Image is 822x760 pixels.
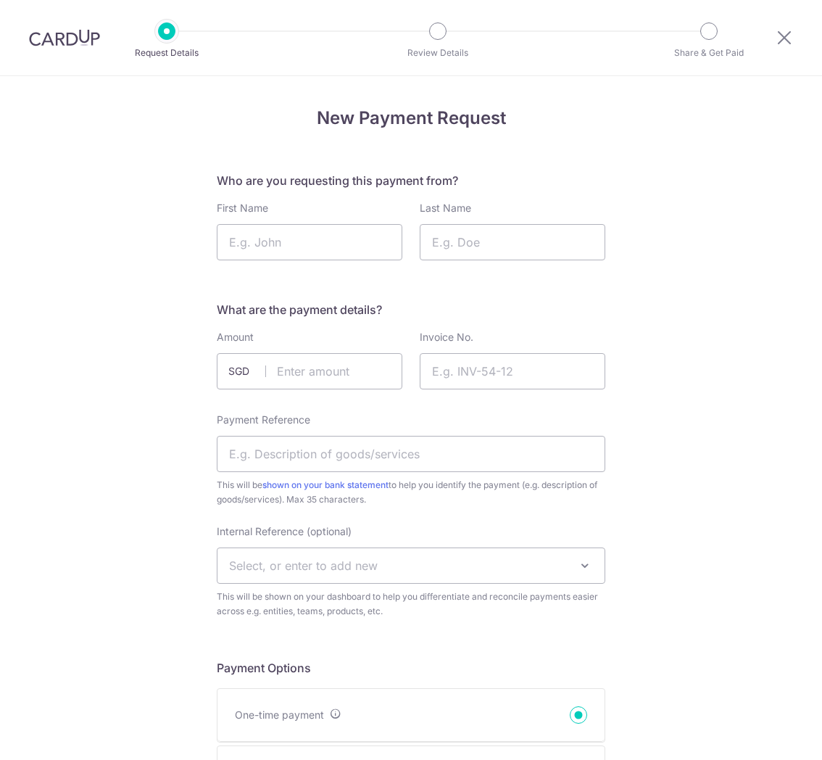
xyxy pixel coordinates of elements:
h4: New Payment Request [217,105,605,131]
p: Review Details [384,46,491,60]
img: CardUp [29,29,100,46]
h5: Payment Options [217,659,605,677]
span: This will be shown on your dashboard to help you differentiate and reconcile payments easier acro... [217,590,605,619]
input: E.g. Description of goods/services [217,436,605,472]
iframe: Opens a widget where you can find more information [729,716,808,753]
label: Payment Reference [217,413,310,427]
p: Request Details [113,46,220,60]
span: One-time payment [235,709,324,721]
p: Share & Get Paid [655,46,763,60]
label: First Name [217,201,268,215]
label: Invoice No. [420,330,473,344]
input: E.g. Doe [420,224,605,260]
span: This will be to help you identify the payment (e.g. description of goods/services). Max 35 charac... [217,478,605,507]
input: Enter amount [217,353,402,389]
label: Amount [217,330,254,344]
span: SGD [228,364,266,379]
label: Last Name [420,201,471,215]
span: Select, or enter to add new [229,558,378,573]
a: shown on your bank statement [262,479,389,490]
label: Internal Reference (optional) [217,524,352,539]
h5: Who are you requesting this payment from? [217,172,605,189]
input: E.g. John [217,224,402,260]
input: E.g. INV-54-12 [420,353,605,389]
h5: What are the payment details? [217,301,605,318]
